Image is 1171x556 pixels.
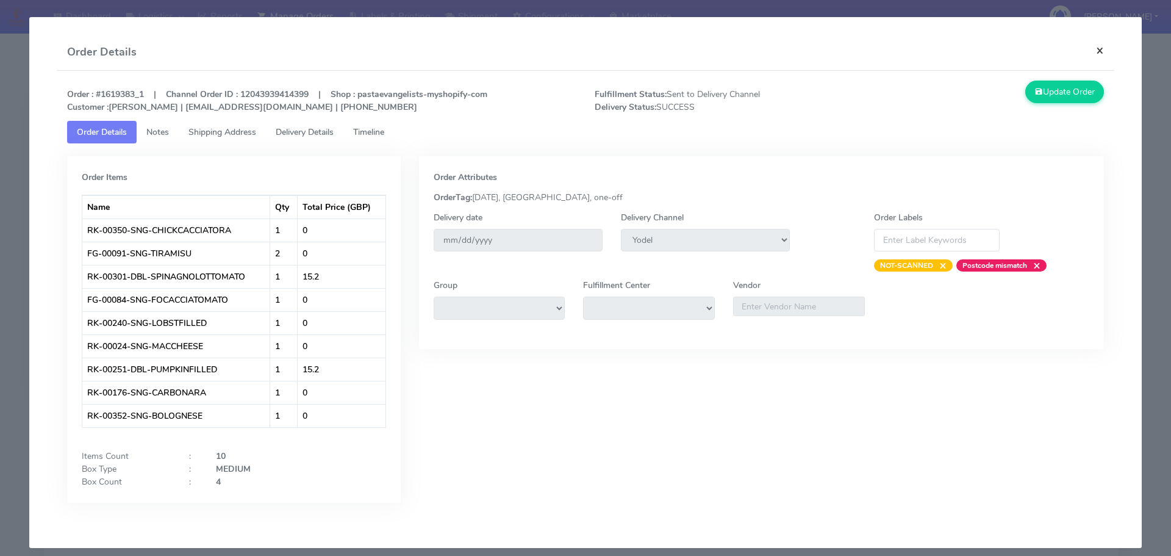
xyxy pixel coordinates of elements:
[733,297,865,316] input: Enter Vendor Name
[880,261,933,270] strong: NOT-SCANNED
[298,265,385,288] td: 15.2
[77,126,127,138] span: Order Details
[424,191,1099,204] div: [DATE], [GEOGRAPHIC_DATA], one-off
[216,450,226,462] strong: 10
[583,279,650,292] label: Fulfillment Center
[733,279,761,292] label: Vendor
[180,475,207,488] div: :
[270,195,298,218] th: Qty
[73,475,180,488] div: Box Count
[298,242,385,265] td: 0
[1025,81,1105,103] button: Update Order
[270,358,298,381] td: 1
[298,311,385,334] td: 0
[82,381,271,404] td: RK-00176-SNG-CARBONARA
[73,450,180,463] div: Items Count
[67,88,487,113] strong: Order : #1619383_1 | Channel Order ID : 12043939414399 | Shop : pastaevangelists-myshopify-com [P...
[82,334,271,358] td: RK-00024-SNG-MACCHEESE
[270,404,298,427] td: 1
[298,358,385,381] td: 15.2
[216,476,221,488] strong: 4
[216,463,251,475] strong: MEDIUM
[298,288,385,311] td: 0
[146,126,169,138] span: Notes
[270,381,298,404] td: 1
[82,404,271,427] td: RK-00352-SNG-BOLOGNESE
[298,218,385,242] td: 0
[67,44,137,60] h4: Order Details
[73,463,180,475] div: Box Type
[188,126,256,138] span: Shipping Address
[82,171,127,183] strong: Order Items
[1086,34,1114,67] button: Close
[82,358,271,381] td: RK-00251-DBL-PUMPKINFILLED
[353,126,384,138] span: Timeline
[67,121,1105,143] ul: Tabs
[962,261,1027,270] strong: Postcode mismatch
[434,279,457,292] label: Group
[874,211,923,224] label: Order Labels
[874,229,1000,251] input: Enter Label Keywords
[270,218,298,242] td: 1
[434,192,472,203] strong: OrderTag:
[298,334,385,358] td: 0
[82,265,271,288] td: RK-00301-DBL-SPINAGNOLOTTOMATO
[298,195,385,218] th: Total Price (GBP)
[298,404,385,427] td: 0
[82,288,271,311] td: FG-00084-SNG-FOCACCIATOMATO
[434,171,497,183] strong: Order Attributes
[270,288,298,311] td: 1
[1027,259,1040,272] span: ×
[434,211,482,224] label: Delivery date
[276,126,334,138] span: Delivery Details
[595,101,656,113] strong: Delivery Status:
[67,101,109,113] strong: Customer :
[585,88,850,114] span: Sent to Delivery Channel SUCCESS
[270,311,298,334] td: 1
[82,242,271,265] td: FG-00091-SNG-TIRAMISU
[298,381,385,404] td: 0
[270,334,298,358] td: 1
[270,242,298,265] td: 2
[180,463,207,475] div: :
[82,195,271,218] th: Name
[82,218,271,242] td: RK-00350-SNG-CHICKCACCIATORA
[933,259,947,272] span: ×
[82,311,271,334] td: RK-00240-SNG-LOBSTFILLED
[180,450,207,463] div: :
[270,265,298,288] td: 1
[595,88,667,100] strong: Fulfillment Status:
[621,211,684,224] label: Delivery Channel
